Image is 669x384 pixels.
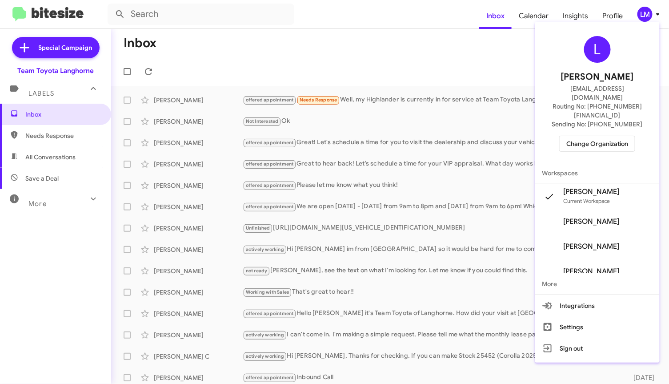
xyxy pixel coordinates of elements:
button: Sign out [535,338,660,359]
span: Routing No: [PHONE_NUMBER][FINANCIAL_ID] [546,102,649,120]
span: Current Workspace [564,198,610,204]
span: [PERSON_NAME] [564,242,620,251]
span: [PERSON_NAME] [564,187,620,196]
span: [EMAIL_ADDRESS][DOMAIN_NAME] [546,84,649,102]
span: [PERSON_NAME] [564,267,620,276]
button: Settings [535,316,660,338]
span: Change Organization [566,136,628,151]
span: More [535,273,660,295]
span: [PERSON_NAME] [564,217,620,226]
span: Sending No: [PHONE_NUMBER] [552,120,643,129]
button: Integrations [535,295,660,316]
button: Change Organization [559,136,635,152]
span: Workspaces [535,162,660,184]
span: [PERSON_NAME] [561,70,634,84]
div: L [584,36,611,63]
